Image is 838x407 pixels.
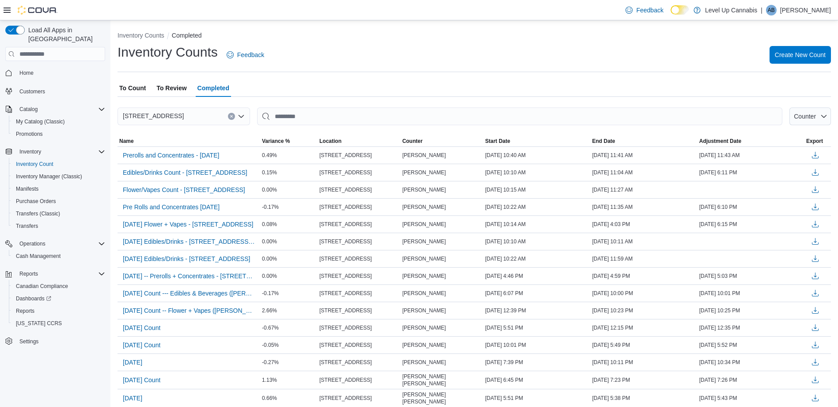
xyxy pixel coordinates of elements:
div: [DATE] 4:03 PM [591,219,698,230]
div: [STREET_ADDRESS] [318,288,401,299]
span: [DATE] -- Prerolls + Concentrates - [STREET_ADDRESS] [123,272,255,280]
div: [DATE] 5:52 PM [698,340,804,350]
div: 0.08% [260,219,318,230]
button: Transfers (Classic) [9,207,109,220]
a: Reports [12,306,38,316]
div: [DATE] 10:40 AM [483,150,590,161]
div: [DATE] 4:59 PM [591,271,698,281]
div: [DATE] 5:51 PM [483,323,590,333]
div: 1.13% [260,375,318,385]
span: Home [16,67,105,78]
span: Reports [16,269,105,279]
span: Inventory [16,146,105,157]
a: Transfers [12,221,42,231]
div: [DATE] 10:00 PM [591,288,698,299]
div: [DATE] 11:43 AM [698,150,804,161]
span: Home [19,69,34,77]
button: Open list of options [238,113,245,120]
a: Dashboards [9,292,109,305]
span: Location [319,138,341,145]
button: [DATE] Edibles/Drinks - [STREET_ADDRESS] - Recount [119,235,258,248]
span: Create New Count [775,50,826,59]
span: [PERSON_NAME] [402,238,446,245]
button: Pre Rolls and Concentrates [DATE] [119,200,223,214]
a: Settings [16,336,42,347]
button: [US_STATE] CCRS [9,317,109,330]
span: Prerolls and Concentrates - [DATE] [123,151,219,160]
button: Counter [789,108,831,125]
span: [PERSON_NAME] [PERSON_NAME] [402,391,482,405]
span: Manifests [16,185,38,192]
a: Home [16,68,37,78]
span: Transfers (Classic) [12,208,105,219]
span: [PERSON_NAME] [402,169,446,176]
a: My Catalog (Classic) [12,116,68,127]
div: [DATE] 6:45 PM [483,375,590,385]
div: [DATE] 10:14 AM [483,219,590,230]
span: My Catalog (Classic) [16,118,65,125]
span: [PERSON_NAME] [402,290,446,297]
span: [PERSON_NAME] [402,342,446,349]
div: [STREET_ADDRESS] [318,323,401,333]
span: Settings [19,338,38,345]
button: Variance % [260,136,318,146]
div: 0.00% [260,253,318,264]
span: Canadian Compliance [12,281,105,292]
a: Transfers (Classic) [12,208,64,219]
button: Customers [2,84,109,97]
span: Dashboards [16,295,51,302]
div: [DATE] 11:04 AM [591,167,698,178]
span: Settings [16,336,105,347]
button: [DATE] Count [119,338,164,352]
button: Settings [2,335,109,348]
div: 0.00% [260,236,318,247]
div: [DATE] 12:39 PM [483,305,590,316]
div: [DATE] 10:22 AM [483,253,590,264]
button: [DATE] [119,356,146,369]
span: [DATE] Count [123,376,160,384]
span: [PERSON_NAME] [402,307,446,314]
button: Edibles/Drinks Count - [STREET_ADDRESS] [119,166,251,179]
span: Operations [19,240,46,247]
span: AB [768,5,775,15]
span: My Catalog (Classic) [12,116,105,127]
div: [STREET_ADDRESS] [318,236,401,247]
button: Transfers [9,220,109,232]
button: Home [2,66,109,79]
div: 0.00% [260,271,318,281]
span: Adjustment Date [699,138,741,145]
div: [DATE] 10:01 PM [483,340,590,350]
nav: Complex example [5,63,105,371]
div: [DATE] 5:51 PM [483,393,590,403]
div: [DATE] 7:23 PM [591,375,698,385]
div: [STREET_ADDRESS] [318,150,401,161]
button: [DATE] Count [119,321,164,334]
span: [DATE] Count [123,341,160,349]
span: Counter [402,138,423,145]
button: [DATE] Count --- Edibles & Beverages ([PERSON_NAME]) [119,287,258,300]
span: Cash Management [16,253,61,260]
div: 0.66% [260,393,318,403]
a: Cash Management [12,251,64,261]
span: Canadian Compliance [16,283,68,290]
div: [DATE] 11:59 AM [591,253,698,264]
div: [DATE] 7:39 PM [483,357,590,368]
div: Aden Blahut [766,5,777,15]
span: Customers [19,88,45,95]
span: Feedback [237,50,264,59]
button: End Date [591,136,698,146]
span: Transfers (Classic) [16,210,60,217]
span: [PERSON_NAME] [402,186,446,193]
span: Inventory [19,148,41,155]
button: Location [318,136,401,146]
span: End Date [592,138,615,145]
div: [DATE] 10:34 PM [698,357,804,368]
div: [DATE] 10:01 PM [698,288,804,299]
button: My Catalog (Classic) [9,115,109,128]
span: To Count [119,79,146,97]
span: [PERSON_NAME] [402,152,446,159]
a: Purchase Orders [12,196,60,207]
button: Purchase Orders [9,195,109,207]
span: Inventory Count [12,159,105,169]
